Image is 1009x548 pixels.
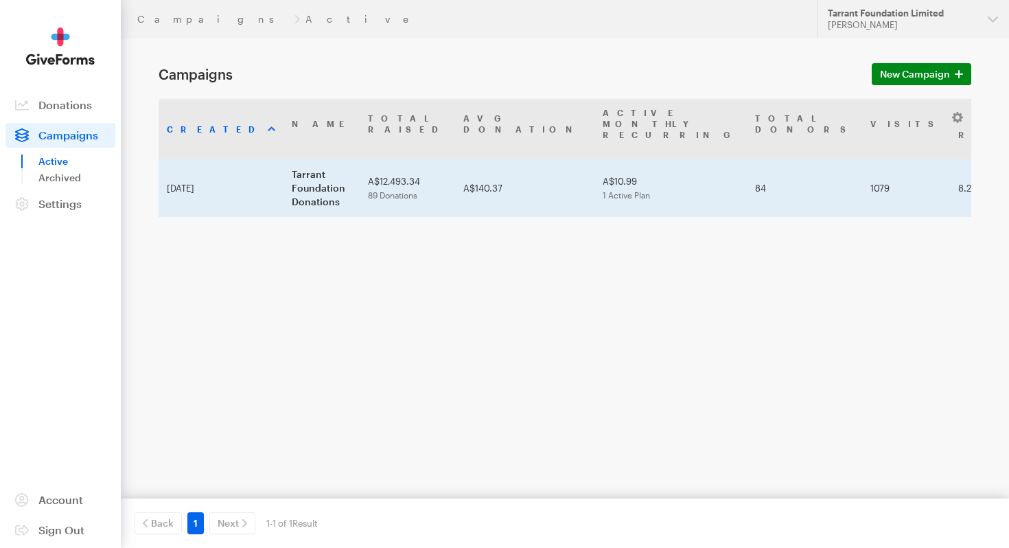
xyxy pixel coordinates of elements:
td: Tarrant Foundation Donations [283,159,360,217]
div: Tarrant Foundation Limited [828,8,977,19]
th: Name: activate to sort column ascending [283,99,360,159]
a: New Campaign [872,63,971,85]
td: 1079 [862,159,950,217]
td: A$140.37 [455,159,594,217]
td: 84 [747,159,862,217]
span: New Campaign [880,66,950,82]
th: Active MonthlyRecurring: activate to sort column ascending [594,99,747,159]
a: Donations [5,93,115,117]
span: 1 Active Plan [603,190,650,200]
th: TotalDonors: activate to sort column ascending [747,99,862,159]
td: A$10.99 [594,159,747,217]
a: Campaigns [137,14,289,25]
img: GiveForms [26,27,95,65]
a: Campaigns [5,123,115,148]
td: A$12,493.34 [360,159,455,217]
th: Created: activate to sort column ascending [159,99,283,159]
span: Settings [38,197,82,210]
td: [DATE] [159,159,283,217]
a: Active [38,153,115,170]
a: Archived [38,170,115,186]
span: Campaigns [38,128,98,141]
h1: Campaigns [159,66,855,82]
th: AvgDonation: activate to sort column ascending [455,99,594,159]
span: Donations [38,98,92,111]
a: Settings [5,192,115,216]
th: Visits: activate to sort column ascending [862,99,950,159]
div: [PERSON_NAME] [828,19,977,31]
th: TotalRaised: activate to sort column ascending [360,99,455,159]
span: 89 Donations [368,190,417,200]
